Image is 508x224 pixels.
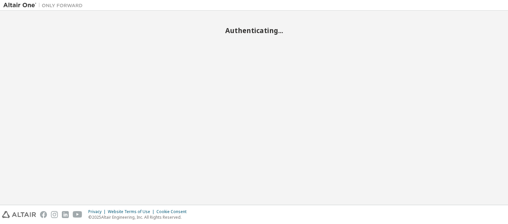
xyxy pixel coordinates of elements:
[62,211,69,218] img: linkedin.svg
[88,209,108,214] div: Privacy
[2,211,36,218] img: altair_logo.svg
[88,214,190,220] p: © 2025 Altair Engineering, Inc. All Rights Reserved.
[156,209,190,214] div: Cookie Consent
[3,2,86,9] img: Altair One
[73,211,82,218] img: youtube.svg
[108,209,156,214] div: Website Terms of Use
[40,211,47,218] img: facebook.svg
[51,211,58,218] img: instagram.svg
[3,26,505,35] h2: Authenticating...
